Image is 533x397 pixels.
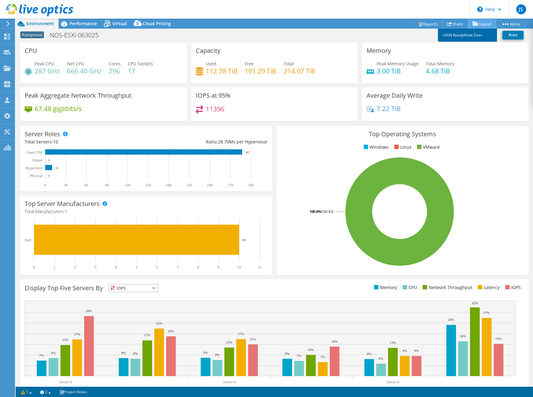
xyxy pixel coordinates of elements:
text: 17% [74,332,80,336]
li: Memory [372,284,397,291]
span: Free [245,61,254,67]
text: 19% [168,329,174,333]
li: Latency [476,284,500,291]
text: 8% [133,352,138,355]
span: Net CPU [67,61,84,67]
text: 9% [203,351,208,354]
h3: IOPS at 95% [196,92,231,99]
h4: Total Manufacturers: [25,208,267,215]
span: JS [516,4,526,14]
span: 1 [65,208,67,214]
a: Reports [413,19,443,29]
text: Other [471,386,479,391]
text: 32% [472,301,478,305]
text: Server 9 [59,380,72,384]
li: Network Throughput [421,284,472,291]
text: 8% [285,352,290,355]
text: 8% [121,351,126,355]
span: Performance [70,21,97,26]
h4: 287 GHz [35,68,60,74]
h4: 11396 [206,105,224,112]
text: 14% [331,339,338,343]
text: 5 [136,265,137,269]
text: 10 [237,265,241,269]
h4: 3.00 TiB [377,68,419,74]
text: 15% [495,337,502,340]
text: 17% [238,332,244,336]
span: Total [284,61,294,67]
text: 13% [390,341,396,344]
text: 10 [242,238,246,242]
text: 13% [226,340,232,344]
a: vSAN ReadyNode Sizer [438,29,497,42]
span: Cloud Pricing [142,21,171,26]
text: 90 [105,183,109,187]
text: 27% [483,311,490,315]
text: 9% [414,349,419,353]
span: 10 [53,139,58,145]
h3: Peak Aggregate Network Throughput [25,92,132,99]
text: Hypervisor [26,166,42,170]
text: 1 [54,265,55,269]
text: 270 [228,183,233,187]
text: Server 4 [223,380,236,384]
text: 0 [48,174,50,177]
svg: \n [477,7,483,12]
text: 8% [367,352,372,356]
h4: 214.07 TiB [284,68,315,74]
text: 150 [145,183,151,187]
tspan: ESXi 8.0 [321,209,333,214]
span: Cores [109,61,121,67]
h3: Memory [367,47,391,54]
span: Peak Memory Usage [377,61,419,67]
a: Share [442,19,468,29]
text: 300 [248,183,254,187]
span: Anonymous [20,31,44,38]
a: Export [468,19,497,29]
text: 8 [197,265,199,269]
div: Total Servers: [25,138,146,145]
h3: Top Server Manufacturers [25,200,100,207]
div: Ratio: VMs per Hypervisor [146,138,267,145]
text: 9% [402,349,407,353]
h3: CPU [25,47,37,54]
text: 7 [177,265,179,269]
text: 15% [62,338,68,342]
text: Guest VM [26,150,42,155]
text: 30 [64,183,68,187]
span: 28.7 [218,139,227,145]
h4: 7.22 TiB [377,105,401,112]
h3: Average Daily Write [367,92,423,99]
text: 15% [250,337,256,341]
text: 28% [86,309,92,313]
text: 0 [33,265,35,269]
a: Project Notes [55,388,91,396]
text: 9 [218,265,219,269]
span: Environment [26,21,54,26]
text: 8% [215,353,220,357]
text: Physical [30,174,42,178]
text: 6% [379,357,383,360]
h1: NOS-ESXi-063025 [47,32,108,39]
text: Server 6 [387,380,399,384]
h3: Capacity [196,47,220,54]
li: CPU [401,284,417,291]
span: Used [206,61,216,67]
text: 7% [320,355,325,359]
text: 6 [156,265,158,269]
span: IOPS [109,284,158,292]
li: VMware [415,144,440,151]
h4: 4.68 TiB [426,68,454,74]
text: 4 [115,265,117,269]
tspan: 100.0% [310,209,321,214]
text: 7% [297,354,301,357]
span: CPU Sockets [128,61,153,67]
text: Virtual [32,158,43,162]
h4: 296 [109,68,121,74]
text: 180 [166,183,171,187]
h4: 666.40 GHz [67,68,102,74]
a: 2 [36,388,55,396]
text: 7% [39,353,44,357]
li: IOPS [504,284,521,291]
h4: 101.29 TiB [245,68,276,74]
